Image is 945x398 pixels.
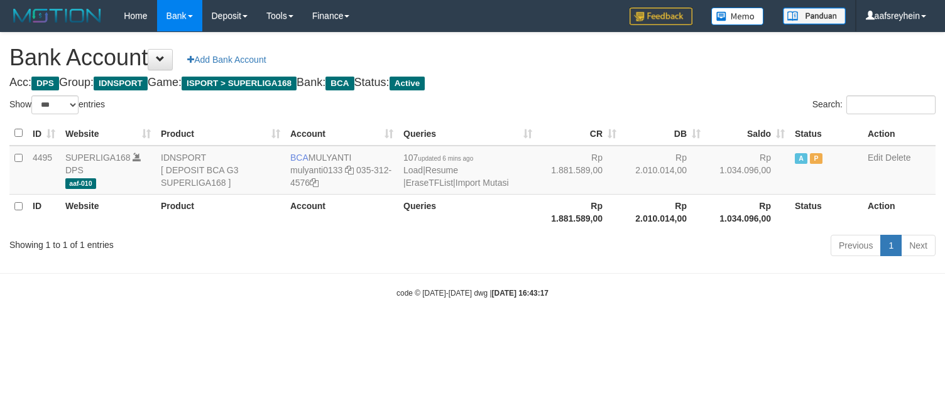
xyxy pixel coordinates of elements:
span: BCA [290,153,309,163]
th: Rp 1.881.589,00 [537,194,621,230]
span: DPS [31,77,59,90]
a: Copy 0353124576 to clipboard [310,178,319,188]
a: Next [901,235,936,256]
span: | | | [403,153,509,188]
td: Rp 1.034.096,00 [706,146,790,195]
th: DB: activate to sort column ascending [621,121,706,146]
td: Rp 1.881.589,00 [537,146,621,195]
th: Queries: activate to sort column ascending [398,121,537,146]
th: CR: activate to sort column ascending [537,121,621,146]
a: Add Bank Account [179,49,274,70]
th: Rp 2.010.014,00 [621,194,706,230]
th: ID: activate to sort column ascending [28,121,60,146]
img: MOTION_logo.png [9,6,105,25]
h1: Bank Account [9,45,936,70]
span: IDNSPORT [94,77,148,90]
a: SUPERLIGA168 [65,153,131,163]
th: Queries [398,194,537,230]
select: Showentries [31,95,79,114]
small: code © [DATE]-[DATE] dwg | [396,289,549,298]
td: MULYANTI 035-312-4576 [285,146,398,195]
th: Product: activate to sort column ascending [156,121,285,146]
td: IDNSPORT [ DEPOSIT BCA G3 SUPERLIGA168 ] [156,146,285,195]
a: Copy mulyanti0133 to clipboard [345,165,354,175]
th: Status [790,121,863,146]
th: Account [285,194,398,230]
a: Edit [868,153,883,163]
a: Previous [831,235,881,256]
th: Website: activate to sort column ascending [60,121,156,146]
span: updated 6 mins ago [418,155,473,162]
label: Search: [812,95,936,114]
th: Status [790,194,863,230]
th: Account: activate to sort column ascending [285,121,398,146]
th: Rp 1.034.096,00 [706,194,790,230]
th: ID [28,194,60,230]
th: Saldo: activate to sort column ascending [706,121,790,146]
input: Search: [846,95,936,114]
strong: [DATE] 16:43:17 [492,289,549,298]
a: Import Mutasi [456,178,509,188]
div: Showing 1 to 1 of 1 entries [9,234,385,251]
th: Website [60,194,156,230]
span: aaf-010 [65,178,96,189]
a: 1 [880,235,902,256]
a: Resume [425,165,458,175]
th: Action [863,121,936,146]
a: mulyanti0133 [290,165,342,175]
img: Button%20Memo.svg [711,8,764,25]
label: Show entries [9,95,105,114]
th: Product [156,194,285,230]
td: DPS [60,146,156,195]
a: Delete [885,153,910,163]
a: Load [403,165,423,175]
th: Action [863,194,936,230]
a: EraseTFList [406,178,453,188]
img: panduan.png [783,8,846,24]
span: BCA [325,77,354,90]
td: Rp 2.010.014,00 [621,146,706,195]
span: Paused [810,153,822,164]
span: Active [390,77,425,90]
td: 4495 [28,146,60,195]
h4: Acc: Group: Game: Bank: Status: [9,77,936,89]
span: 107 [403,153,473,163]
img: Feedback.jpg [630,8,692,25]
span: ISPORT > SUPERLIGA168 [182,77,297,90]
span: Active [795,153,807,164]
